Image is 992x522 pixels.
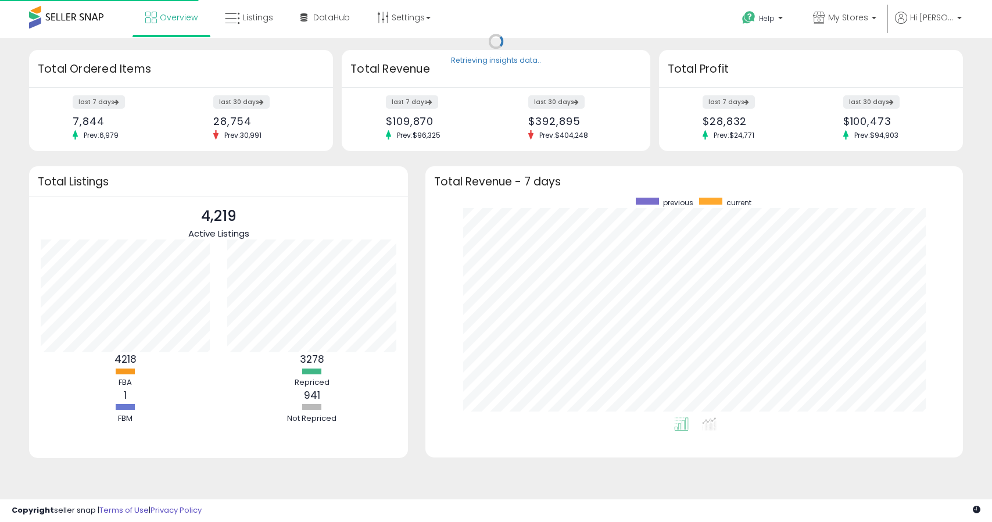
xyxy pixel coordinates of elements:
b: 4218 [114,352,137,366]
a: Terms of Use [99,505,149,516]
span: Prev: $96,325 [391,130,446,140]
label: last 7 days [386,95,438,109]
span: Prev: 6,979 [78,130,124,140]
div: $28,832 [703,115,802,127]
div: Repriced [277,377,347,388]
div: FBM [91,413,160,424]
a: Privacy Policy [151,505,202,516]
div: $392,895 [528,115,629,127]
label: last 7 days [73,95,125,109]
div: $109,870 [386,115,487,127]
span: Prev: $94,903 [848,130,904,140]
label: last 30 days [213,95,270,109]
label: last 7 days [703,95,755,109]
div: 28,754 [213,115,313,127]
div: FBA [91,377,160,388]
i: Get Help [742,10,756,25]
span: Prev: $404,248 [533,130,594,140]
span: previous [663,198,693,208]
b: 941 [304,388,320,402]
span: Active Listings [188,227,249,239]
h3: Total Profit [668,61,954,77]
span: DataHub [313,12,350,23]
span: Prev: 30,991 [219,130,267,140]
span: Help [759,13,775,23]
b: 1 [124,388,127,402]
div: seller snap | | [12,505,202,516]
h3: Total Revenue [350,61,642,77]
span: Overview [160,12,198,23]
h3: Total Revenue - 7 days [434,177,954,186]
span: Hi [PERSON_NAME] [910,12,954,23]
a: Help [733,2,794,38]
div: Not Repriced [277,413,347,424]
div: Retrieving insights data.. [451,56,541,66]
label: last 30 days [528,95,585,109]
span: My Stores [828,12,868,23]
div: $100,473 [843,115,943,127]
strong: Copyright [12,505,54,516]
h3: Total Listings [38,177,399,186]
a: Hi [PERSON_NAME] [895,12,962,38]
p: 4,219 [188,205,249,227]
b: 3278 [300,352,324,366]
div: 7,844 [73,115,172,127]
span: Listings [243,12,273,23]
label: last 30 days [843,95,900,109]
h3: Total Ordered Items [38,61,324,77]
span: Prev: $24,771 [708,130,760,140]
span: current [726,198,751,208]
